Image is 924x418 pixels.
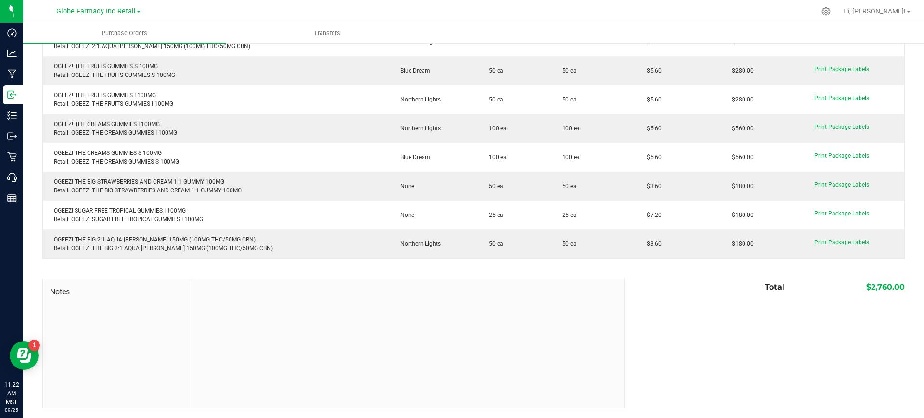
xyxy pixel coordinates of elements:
[562,240,577,248] span: 50 ea
[226,23,428,43] a: Transfers
[814,66,869,73] span: Print Package Labels
[814,95,869,101] span: Print Package Labels
[484,125,507,132] span: 100 ea
[727,125,754,132] span: $560.00
[7,49,17,58] inline-svg: Analytics
[642,183,662,190] span: $3.60
[642,96,662,103] span: $5.60
[642,154,662,161] span: $5.60
[562,124,580,133] span: 100 ea
[562,182,577,190] span: 50 ea
[7,152,17,162] inline-svg: Retail
[396,125,441,132] span: Northern Lights
[10,341,38,370] iframe: Resource center
[396,241,441,247] span: Northern Lights
[814,181,869,188] span: Print Package Labels
[814,124,869,130] span: Print Package Labels
[7,131,17,141] inline-svg: Outbound
[49,62,384,79] div: OGEEZ! THE FRUITS GUMMIES S 100MG Retail: OGEEZ! THE FRUITS GUMMIES S 100MG
[843,7,906,15] span: Hi, [PERSON_NAME]!
[484,67,503,74] span: 50 ea
[56,7,136,15] span: Globe Farmacy Inc Retail
[814,239,869,246] span: Print Package Labels
[727,241,754,247] span: $180.00
[814,152,869,159] span: Print Package Labels
[396,96,441,103] span: Northern Lights
[396,154,430,161] span: Blue Dream
[484,183,503,190] span: 50 ea
[642,212,662,218] span: $7.20
[4,406,19,414] p: 09/25
[4,380,19,406] p: 11:22 AM MST
[562,153,580,162] span: 100 ea
[642,125,662,132] span: $5.60
[484,154,507,161] span: 100 ea
[7,28,17,38] inline-svg: Dashboard
[49,177,384,195] div: OGEEZ! THE BIG STRAWBERRIES AND CREAM 1:1 GUMMY 100MG Retail: OGEEZ! THE BIG STRAWBERRIES AND CRE...
[820,7,832,16] div: Manage settings
[49,206,384,224] div: OGEEZ! SUGAR FREE TROPICAL GUMMIES I 100MG Retail: OGEEZ! SUGAR FREE TROPICAL GUMMIES I 100MG
[23,23,226,43] a: Purchase Orders
[484,212,503,218] span: 25 ea
[727,212,754,218] span: $180.00
[562,95,577,104] span: 50 ea
[7,111,17,120] inline-svg: Inventory
[7,69,17,79] inline-svg: Manufacturing
[50,286,182,298] span: Notes
[484,241,503,247] span: 50 ea
[7,193,17,203] inline-svg: Reports
[642,67,662,74] span: $5.60
[49,235,384,253] div: OGEEZ! THE BIG 2:1 AQUA [PERSON_NAME] 150MG (100MG THC/50MG CBN) Retail: OGEEZ! THE BIG 2:1 AQUA ...
[727,96,754,103] span: $280.00
[301,29,353,38] span: Transfers
[396,212,414,218] span: None
[7,90,17,100] inline-svg: Inbound
[814,210,869,217] span: Print Package Labels
[49,120,384,137] div: OGEEZ! THE CREAMS GUMMIES I 100MG Retail: OGEEZ! THE CREAMS GUMMIES I 100MG
[396,183,414,190] span: None
[727,183,754,190] span: $180.00
[49,149,384,166] div: OGEEZ! THE CREAMS GUMMIES S 100MG Retail: OGEEZ! THE CREAMS GUMMIES S 100MG
[562,211,577,219] span: 25 ea
[396,67,430,74] span: Blue Dream
[28,340,40,351] iframe: Resource center unread badge
[765,282,784,291] span: Total
[562,66,577,75] span: 50 ea
[727,67,754,74] span: $280.00
[7,173,17,182] inline-svg: Call Center
[727,154,754,161] span: $560.00
[49,91,384,108] div: OGEEZ! THE FRUITS GUMMIES I 100MG Retail: OGEEZ! THE FRUITS GUMMIES I 100MG
[642,241,662,247] span: $3.60
[866,282,905,291] span: $2,760.00
[89,29,160,38] span: Purchase Orders
[484,96,503,103] span: 50 ea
